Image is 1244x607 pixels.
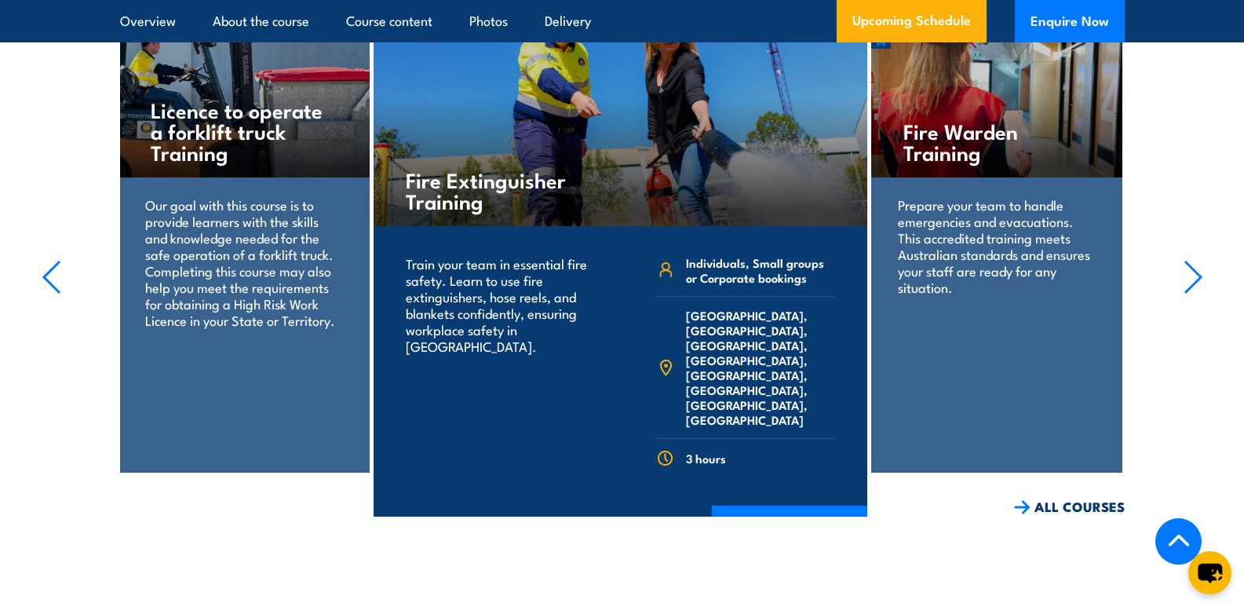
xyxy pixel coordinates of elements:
p: Train your team in essential fire safety. Learn to use fire extinguishers, hose reels, and blanke... [406,255,600,354]
p: Our goal with this course is to provide learners with the skills and knowledge needed for the saf... [145,196,342,328]
a: COURSE DETAILS [712,506,867,547]
h4: Fire Warden Training [903,120,1089,163]
span: Individuals, Small groups or Corporate bookings [686,255,835,285]
h4: Licence to operate a forklift truck Training [151,99,337,163]
button: chat-button [1188,551,1231,594]
span: [GEOGRAPHIC_DATA], [GEOGRAPHIC_DATA], [GEOGRAPHIC_DATA], [GEOGRAPHIC_DATA], [GEOGRAPHIC_DATA], [G... [686,308,835,427]
p: Prepare your team to handle emergencies and evacuations. This accredited training meets Australia... [898,196,1095,295]
a: ALL COURSES [1014,498,1125,516]
h4: Fire Extinguisher Training [406,169,590,211]
span: 3 hours [686,451,726,466]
